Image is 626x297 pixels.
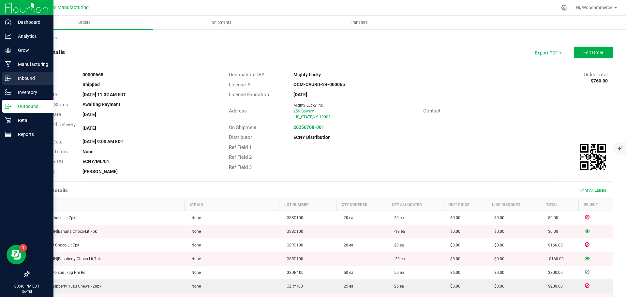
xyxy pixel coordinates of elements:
[387,199,443,211] th: Qty Allocated
[188,215,201,220] span: None
[229,82,250,88] span: License #
[29,199,185,211] th: Item
[391,270,404,275] span: 50 ea
[293,92,307,97] strong: [DATE]
[283,257,303,261] span: GSRC100
[5,61,11,67] inline-svg: Manufacturing
[582,229,592,233] span: View Rejected Inventory
[580,188,606,193] span: Print All Labels
[293,82,345,87] strong: OCM-CAURD-24-000065
[293,72,321,77] strong: Mighty Lucky
[391,215,404,220] span: 20 ea
[391,257,405,261] span: -20 ea
[391,229,405,234] span: -19 ea
[290,16,427,29] a: Transfers
[69,20,99,25] span: Orders
[340,243,353,247] span: 20 ea
[283,243,303,247] span: GSRC100
[340,284,353,289] span: 25 ea
[283,215,303,220] span: GSBC100
[82,112,96,117] strong: [DATE]
[443,199,487,211] th: Unit Price
[580,144,606,170] img: Scan me!
[34,122,76,135] span: Requested Delivery Date
[447,215,460,220] span: $0.00
[313,115,318,119] span: NY
[293,109,314,113] span: 259 Bowery
[447,257,460,261] span: $8.00
[582,215,592,219] span: Inventory Rejected
[82,149,94,154] strong: None
[591,78,608,83] strong: $760.00
[44,5,89,10] span: ECNY Manufacturing
[11,46,51,54] p: Grow
[545,243,563,247] span: $160.00
[11,130,51,138] p: Reports
[491,257,504,261] span: $0.00
[11,88,51,96] p: Inventory
[582,284,592,288] span: Inventory Rejected
[33,243,79,247] span: Raspberry Choco-Lit 7pk
[82,102,120,107] strong: Awaiting Payment
[491,243,504,247] span: $0.00
[203,20,240,25] span: Shipments
[16,16,153,29] a: Orders
[229,144,252,150] span: Ref Field 1
[229,164,252,170] span: Ref Field 3
[82,139,124,144] strong: [DATE] 9:00 AM EDT
[491,229,504,234] span: $0.00
[11,60,51,68] p: Manufacturing
[545,284,563,289] span: $200.00
[229,154,252,160] span: Ref Field 2
[447,243,460,247] span: $8.00
[283,270,304,275] span: GSDP100
[528,47,567,58] li: Export PDF
[11,74,51,82] p: Inbound
[293,115,313,119] span: [US_STATE]
[188,229,201,234] span: None
[82,82,100,87] strong: Shipped
[11,32,51,40] p: Analytics
[5,131,11,138] inline-svg: Reports
[283,284,303,289] span: OZRY100
[391,284,404,289] span: 25 ea
[33,270,87,275] span: Galactic Poison .75g Pre Roll
[574,47,613,58] button: Edit Order
[188,284,201,289] span: None
[5,89,11,96] inline-svg: Inventory
[391,243,404,247] span: 20 ea
[188,243,201,247] span: None
[491,284,504,289] span: $0.00
[5,103,11,110] inline-svg: Outbound
[447,229,460,234] span: $0.00
[578,199,613,211] th: Reject
[188,270,201,275] span: None
[3,283,51,289] p: 03:46 PM EDT
[560,5,568,11] div: Manage settings
[319,115,331,119] span: 10002
[3,289,51,294] p: [DATE]
[293,135,331,140] strong: ECNY Distribution
[184,199,279,211] th: Strain
[229,92,269,97] span: License Expiration
[545,270,563,275] span: $300.00
[491,270,504,275] span: $0.00
[33,257,101,261] span: Raspberry Choco-Lit 7pk
[293,125,324,130] a: 20250708-001
[5,47,11,53] inline-svg: Grow
[283,229,303,234] span: GSBC100
[487,199,541,211] th: Line Discount
[491,215,504,220] span: $0.00
[153,16,290,29] a: Shipments
[545,215,558,220] span: $0.00
[19,244,27,252] iframe: Resource center unread badge
[229,125,257,130] span: On Shipment
[11,102,51,110] p: Outbound
[82,72,103,77] strong: 00000668
[423,108,440,114] span: Contact
[229,108,247,114] span: Address
[229,72,265,78] span: Destination DBA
